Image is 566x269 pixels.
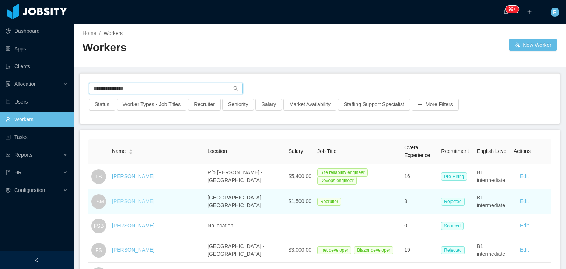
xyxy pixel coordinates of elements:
[6,152,11,157] i: icon: line-chart
[441,198,467,204] a: Rejected
[520,247,529,253] a: Edit
[95,243,102,258] span: FS
[112,147,126,155] span: Name
[354,246,393,254] span: Blazor developer
[474,189,511,214] td: B1 intermediate
[289,198,311,204] span: $1,500.00
[289,247,311,253] span: $3,000.00
[6,188,11,193] i: icon: setting
[188,99,221,111] button: Recruiter
[14,152,32,158] span: Reports
[514,148,531,154] span: Actions
[6,24,68,38] a: icon: pie-chartDashboard
[441,222,464,230] span: Sourced
[441,223,467,228] a: Sourced
[520,198,529,204] a: Edit
[441,198,464,206] span: Rejected
[401,164,438,189] td: 16
[412,99,459,111] button: icon: plusMore Filters
[401,238,438,263] td: 19
[6,59,68,74] a: icon: auditClients
[112,223,154,228] a: [PERSON_NAME]
[401,189,438,214] td: 3
[129,149,133,151] i: icon: caret-up
[95,169,102,184] span: FS
[112,247,154,253] a: [PERSON_NAME]
[83,40,320,55] h2: Workers
[222,99,254,111] button: Seniority
[527,9,532,14] i: icon: plus
[112,173,154,179] a: [PERSON_NAME]
[289,148,303,154] span: Salary
[289,173,311,179] span: $5,400.00
[441,172,467,181] span: Pre-Hiring
[441,247,467,253] a: Rejected
[233,86,238,91] i: icon: search
[6,94,68,109] a: icon: robotUsers
[6,81,11,87] i: icon: solution
[129,151,133,153] i: icon: caret-down
[205,238,286,263] td: [GEOGRAPHIC_DATA] - [GEOGRAPHIC_DATA]
[6,41,68,56] a: icon: appstoreApps
[441,148,469,154] span: Recruitment
[317,246,351,254] span: .net developer
[317,148,336,154] span: Job Title
[104,30,123,36] span: Workers
[338,99,410,111] button: Staffing Support Specialist
[207,148,227,154] span: Location
[404,144,430,158] span: Overall Experience
[89,99,115,111] button: Status
[99,30,101,36] span: /
[6,130,68,144] a: icon: profileTasks
[441,173,470,179] a: Pre-Hiring
[317,177,357,185] span: Devops engineer
[14,170,22,175] span: HR
[94,219,104,233] span: FSB
[317,198,341,206] span: Recruiter
[401,214,438,238] td: 0
[509,39,557,51] button: icon: usergroup-addNew Worker
[477,148,507,154] span: English Level
[117,99,186,111] button: Worker Types - Job Titles
[6,112,68,127] a: icon: userWorkers
[112,198,154,204] a: [PERSON_NAME]
[441,246,464,254] span: Rejected
[129,148,133,153] div: Sort
[83,30,96,36] a: Home
[14,187,45,193] span: Configuration
[14,81,37,87] span: Allocation
[506,6,519,13] sup: 219
[283,99,336,111] button: Market Availability
[6,170,11,175] i: icon: book
[520,173,529,179] a: Edit
[474,238,511,263] td: B1 intermediate
[317,168,368,177] span: Site reliability engineer
[205,214,286,238] td: No location
[553,8,557,17] span: R
[255,99,282,111] button: Salary
[205,189,286,214] td: [GEOGRAPHIC_DATA] - [GEOGRAPHIC_DATA]
[93,194,104,209] span: FSM
[474,164,511,189] td: B1 intermediate
[503,9,509,14] i: icon: bell
[205,164,286,189] td: Río [PERSON_NAME] - [GEOGRAPHIC_DATA]
[520,223,529,228] a: Edit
